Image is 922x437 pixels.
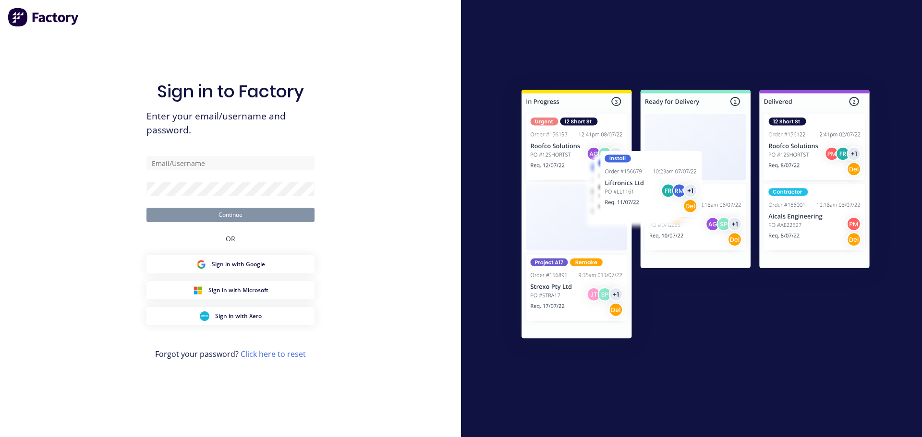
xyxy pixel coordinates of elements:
[215,312,262,320] span: Sign in with Xero
[500,71,891,361] img: Sign in
[196,260,206,269] img: Google Sign in
[146,208,315,222] button: Continue
[146,307,315,325] button: Xero Sign inSign in with Xero
[200,311,209,321] img: Xero Sign in
[146,281,315,299] button: Microsoft Sign inSign in with Microsoft
[157,81,304,102] h1: Sign in to Factory
[208,286,268,295] span: Sign in with Microsoft
[226,222,235,255] div: OR
[146,156,315,170] input: Email/Username
[146,255,315,273] button: Google Sign inSign in with Google
[8,8,80,27] img: Factory
[155,348,306,360] span: Forgot your password?
[212,260,265,269] span: Sign in with Google
[146,109,315,137] span: Enter your email/username and password.
[193,285,203,295] img: Microsoft Sign in
[241,349,306,359] a: Click here to reset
